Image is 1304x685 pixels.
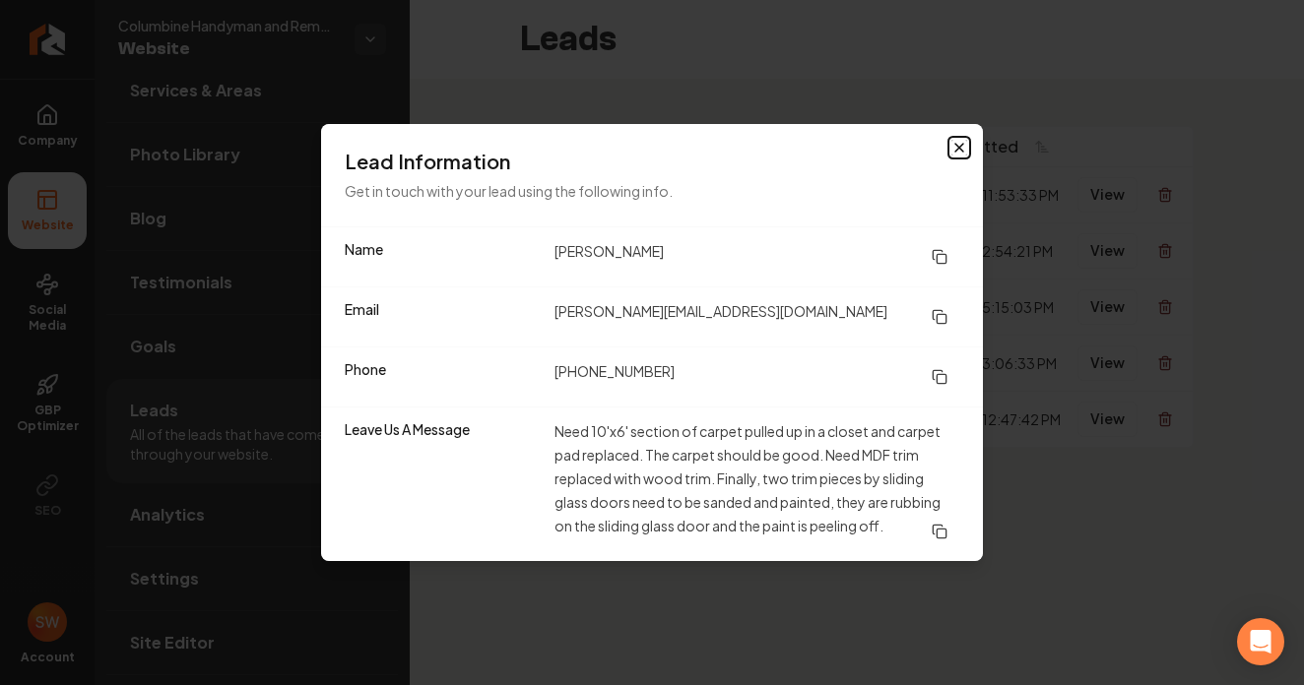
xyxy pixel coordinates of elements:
dt: Email [345,299,539,335]
h3: Lead Information [345,148,959,175]
dd: [PERSON_NAME] [554,239,959,275]
dt: Name [345,239,539,275]
dt: Phone [345,359,539,395]
dd: [PERSON_NAME][EMAIL_ADDRESS][DOMAIN_NAME] [554,299,959,335]
dt: Leave Us A Message [345,419,539,549]
p: Get in touch with your lead using the following info. [345,179,959,203]
dd: Need 10'x6' section of carpet pulled up in a closet and carpet pad replaced. The carpet should be... [554,419,959,549]
dd: [PHONE_NUMBER] [554,359,959,395]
